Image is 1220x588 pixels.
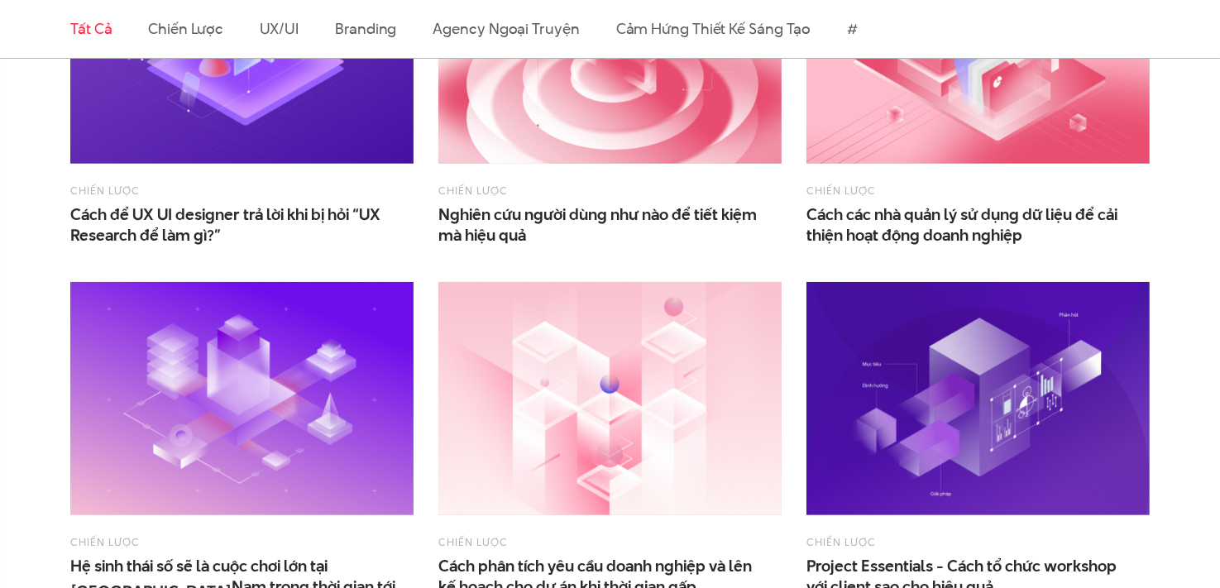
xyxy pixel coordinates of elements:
[70,282,414,515] img: Hệ sinh thái số sẽ là cuộc chơi lớn tại Việt Nam trong thời gian tới
[438,534,508,549] a: Chiến lược
[148,18,222,39] a: Chiến lược
[70,204,401,246] a: Cách để UX UI designer trả lời khi bị hỏi “UXResearch để làm gì?”
[70,204,401,246] span: Cách để UX UI designer trả lời khi bị hỏi “UX
[438,225,526,246] span: mà hiệu quả
[70,18,112,39] a: Tất cả
[806,204,1137,246] span: Cách các nhà quản lý sử dụng dữ liệu để cải
[438,204,769,246] span: Nghiên cứu người dùng như nào để tiết kiệm
[438,204,769,246] a: Nghiên cứu người dùng như nào để tiết kiệmmà hiệu quả
[70,183,140,198] a: Chiến lược
[806,204,1137,246] a: Cách các nhà quản lý sử dụng dữ liệu để cảithiện hoạt động doanh nghiệp
[806,225,1022,246] span: thiện hoạt động doanh nghiệp
[806,534,876,549] a: Chiến lược
[70,225,221,246] span: Research để làm gì?”
[847,18,858,39] a: #
[438,282,782,515] img: Cách phân tích yêu cầu doanh nghiệp và lên kế hoạch cho dự án khi thời gian gấp
[70,534,140,549] a: Chiến lược
[260,18,299,39] a: UX/UI
[806,282,1150,515] img: Project Essentials - Cách tổ chức workshop với client
[616,18,811,39] a: Cảm hứng thiết kế sáng tạo
[806,183,876,198] a: Chiến lược
[433,18,579,39] a: Agency ngoại truyện
[438,183,508,198] a: Chiến lược
[335,18,396,39] a: Branding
